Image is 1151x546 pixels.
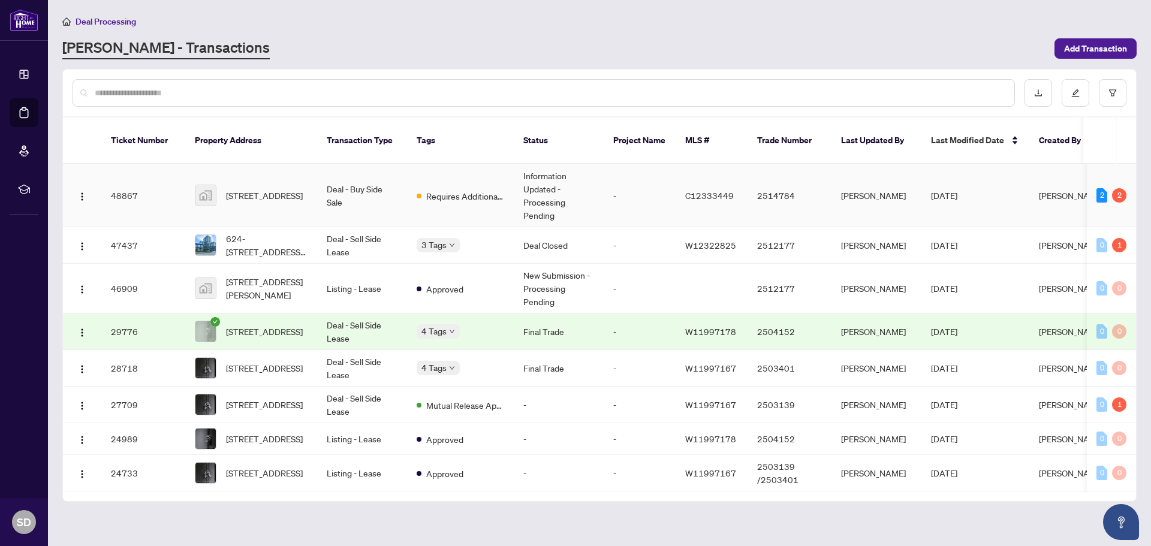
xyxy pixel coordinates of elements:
td: 2503139 /2503401 [748,455,831,491]
img: thumbnail-img [195,463,216,483]
div: 2 [1112,188,1126,203]
button: Logo [73,429,92,448]
img: Logo [77,242,87,251]
button: Logo [73,463,92,482]
span: 624-[STREET_ADDRESS][PERSON_NAME] [226,232,308,258]
span: W12322825 [685,240,736,251]
td: [PERSON_NAME] [831,164,921,227]
th: Tags [407,117,514,164]
td: 2504152 [748,423,831,455]
td: - [604,264,676,313]
td: 2504152 [748,313,831,350]
span: [PERSON_NAME] [1039,433,1104,444]
td: 2503139 [748,387,831,423]
div: 0 [1112,324,1126,339]
td: Final Trade [514,313,604,350]
span: check-circle [210,317,220,327]
span: [STREET_ADDRESS] [226,466,303,479]
td: [PERSON_NAME] [831,313,921,350]
img: Logo [77,192,87,201]
span: [STREET_ADDRESS] [226,189,303,202]
button: Logo [73,322,92,341]
span: [STREET_ADDRESS] [226,398,303,411]
td: 29776 [101,313,185,350]
span: Add Transaction [1064,39,1127,58]
div: 0 [1096,324,1107,339]
td: - [514,387,604,423]
div: 1 [1112,238,1126,252]
button: Logo [73,395,92,414]
div: 2 [1096,188,1107,203]
span: [PERSON_NAME] [1039,399,1104,410]
th: Status [514,117,604,164]
td: Listing - Lease [317,455,407,491]
th: Property Address [185,117,317,164]
td: Final Trade [514,350,604,387]
td: - [514,423,604,455]
img: thumbnail-img [195,185,216,206]
div: 0 [1096,361,1107,375]
td: 46909 [101,264,185,313]
span: [DATE] [931,326,957,337]
td: [PERSON_NAME] [831,423,921,455]
button: filter [1099,79,1126,107]
td: 2512177 [748,264,831,313]
span: [STREET_ADDRESS] [226,361,303,375]
td: - [604,387,676,423]
span: Requires Additional Docs [426,189,504,203]
td: Deal - Sell Side Lease [317,387,407,423]
span: down [449,365,455,371]
td: - [604,350,676,387]
td: - [604,313,676,350]
td: - [604,423,676,455]
div: 0 [1112,361,1126,375]
span: 4 Tags [421,361,447,375]
div: 0 [1096,397,1107,412]
div: 0 [1112,432,1126,446]
th: Trade Number [748,117,831,164]
td: Deal - Buy Side Sale [317,164,407,227]
td: Information Updated - Processing Pending [514,164,604,227]
td: Listing - Lease [317,264,407,313]
div: 0 [1112,281,1126,295]
img: logo [10,9,38,31]
th: MLS # [676,117,748,164]
span: [DATE] [931,240,957,251]
span: [PERSON_NAME] [1039,467,1104,478]
img: thumbnail-img [195,358,216,378]
button: Logo [73,279,92,298]
span: W11997167 [685,399,736,410]
td: 48867 [101,164,185,227]
td: 2503401 [748,350,831,387]
span: [DATE] [931,190,957,201]
th: Created By [1029,117,1101,164]
img: thumbnail-img [195,429,216,449]
span: [STREET_ADDRESS] [226,432,303,445]
td: 28718 [101,350,185,387]
td: New Submission - Processing Pending [514,264,604,313]
a: [PERSON_NAME] - Transactions [62,38,270,59]
span: W11997178 [685,326,736,337]
span: SD [17,514,31,530]
span: filter [1108,89,1117,97]
img: thumbnail-img [195,235,216,255]
span: Approved [426,282,463,295]
span: edit [1071,89,1080,97]
img: Logo [77,364,87,374]
span: [DATE] [931,467,957,478]
span: home [62,17,71,26]
span: Deal Processing [76,16,136,27]
img: Logo [77,401,87,411]
div: 0 [1112,466,1126,480]
td: 47437 [101,227,185,264]
div: 0 [1096,238,1107,252]
td: 24989 [101,423,185,455]
span: C12333449 [685,190,734,201]
td: Deal - Sell Side Lease [317,227,407,264]
span: W11997178 [685,433,736,444]
th: Project Name [604,117,676,164]
td: - [604,455,676,491]
span: down [449,242,455,248]
span: Approved [426,467,463,480]
span: [PERSON_NAME] [1039,190,1104,201]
